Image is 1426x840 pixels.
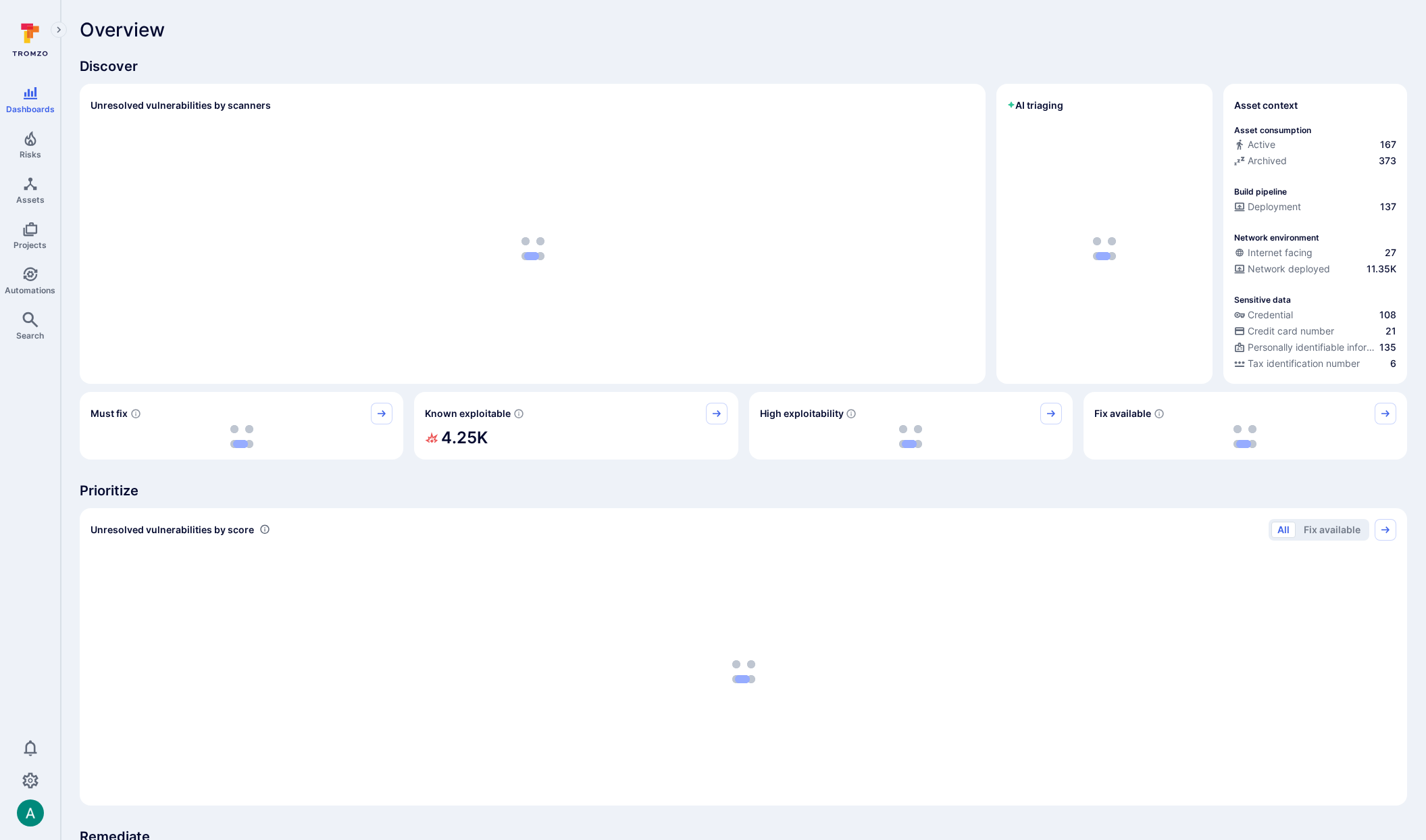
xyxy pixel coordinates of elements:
div: Internet facing [1234,246,1313,260]
svg: Confirmed exploitable by KEV [513,408,524,419]
div: loading spinner [1094,424,1396,449]
div: loading spinner [91,124,975,373]
span: Risks [20,149,41,159]
div: Evidence indicative of processing personally identifiable information [1234,341,1396,357]
span: 108 [1379,308,1396,322]
span: 27 [1385,246,1396,260]
h2: Unresolved vulnerabilities by scanners [91,99,271,112]
div: Tax identification number [1234,357,1360,370]
span: Deployment [1248,200,1301,214]
span: Assets [16,195,45,205]
div: Fix available [1084,392,1407,460]
img: ACg8ocLSa5mPYBaXNx3eFu_EmspyJX0laNWN7cXOFirfQ7srZveEpg=s96-c [17,799,44,826]
div: Number of vulnerabilities in status 'Open' 'Triaged' and 'In process' grouped by score [259,522,270,537]
span: Automations [5,285,55,295]
div: Arjan Dehar [17,799,44,826]
i: Expand navigation menu [54,24,63,36]
a: Personally identifiable information (PII)135 [1234,341,1396,354]
h2: AI triaging [1007,99,1063,112]
span: High exploitability [760,407,844,420]
div: Commits seen in the last 180 days [1234,138,1396,154]
span: 135 [1379,341,1396,354]
div: Network deployed [1234,262,1330,276]
div: loading spinner [91,424,392,449]
span: Unresolved vulnerabilities by score [91,523,254,537]
span: Dashboards [6,104,55,114]
span: Credential [1248,308,1293,322]
span: Projects [14,240,47,250]
span: Must fix [91,407,128,420]
span: Asset context [1234,99,1298,112]
p: Build pipeline [1234,187,1287,197]
div: Active [1234,138,1275,151]
p: Network environment [1234,232,1319,243]
a: Credential108 [1234,308,1396,322]
svg: EPSS score ≥ 0.7 [846,408,857,419]
div: loading spinner [91,549,1396,795]
svg: Risk score >=40 , missed SLA [130,408,141,419]
div: Must fix [80,392,403,460]
div: Archived [1234,154,1287,168]
p: Sensitive data [1234,295,1291,305]
img: Loading... [899,425,922,448]
div: Credential [1234,308,1293,322]
div: loading spinner [760,424,1062,449]
div: Code repository is archived [1234,154,1396,170]
p: Asset consumption [1234,125,1311,135]
img: Loading... [1233,425,1256,448]
a: Network deployed11.35K [1234,262,1396,276]
span: Personally identifiable information (PII) [1248,341,1377,354]
div: Evidence that an asset is internet facing [1234,246,1396,262]
div: Known exploitable [414,392,738,460]
span: Overview [80,19,165,41]
svg: Vulnerabilities with fix available [1154,408,1165,419]
a: Tax identification number6 [1234,357,1396,370]
span: Fix available [1094,407,1151,420]
h2: 4.25K [441,424,488,451]
button: All [1271,522,1296,538]
span: 373 [1379,154,1396,168]
div: Evidence indicative of processing credit card numbers [1234,324,1396,341]
div: Evidence that the asset is packaged and deployed somewhere [1234,262,1396,278]
span: Search [16,330,44,341]
button: Expand navigation menu [51,22,67,38]
a: Active167 [1234,138,1396,151]
div: Credit card number [1234,324,1334,338]
span: Discover [80,57,1407,76]
img: Loading... [230,425,253,448]
div: High exploitability [749,392,1073,460]
div: loading spinner [1007,124,1202,373]
button: Fix available [1298,522,1367,538]
span: Known exploitable [425,407,511,420]
img: Loading... [1093,237,1116,260]
a: Credit card number21 [1234,324,1396,338]
span: 137 [1380,200,1396,214]
span: 21 [1385,324,1396,338]
div: Deployment [1234,200,1301,214]
span: 167 [1380,138,1396,151]
div: Evidence indicative of handling user or service credentials [1234,308,1396,324]
span: Tax identification number [1248,357,1360,370]
a: Archived373 [1234,154,1396,168]
span: Network deployed [1248,262,1330,276]
div: Personally identifiable information (PII) [1234,341,1377,354]
span: Internet facing [1248,246,1313,260]
span: Credit card number [1248,324,1334,338]
span: Archived [1248,154,1287,168]
span: 6 [1390,357,1396,370]
div: Evidence indicative of processing tax identification numbers [1234,357,1396,373]
span: Prioritize [80,481,1407,500]
a: Deployment137 [1234,200,1396,214]
span: Active [1248,138,1275,151]
a: Internet facing27 [1234,246,1396,260]
img: Loading... [732,660,755,683]
span: 11.35K [1367,262,1396,276]
img: Loading... [521,237,544,260]
div: Configured deployment pipeline [1234,200,1396,216]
